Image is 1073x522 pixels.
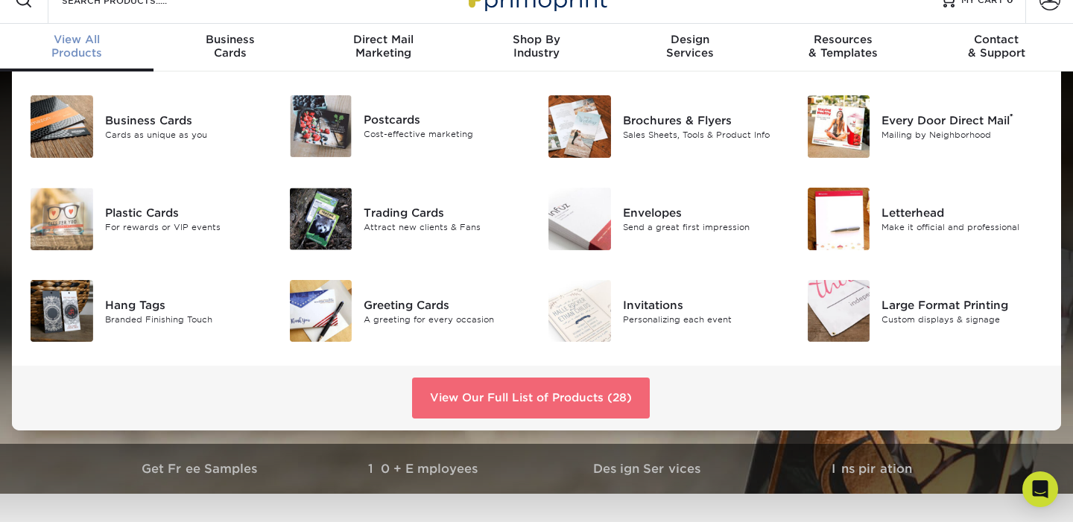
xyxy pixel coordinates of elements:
div: Trading Cards [364,204,525,220]
span: Design [613,33,767,46]
a: Resources& Templates [767,24,920,71]
a: Shop ByIndustry [460,24,613,71]
img: Trading Cards [290,188,352,250]
span: Business [153,33,307,46]
a: Large Format Printing Large Format Printing Custom displays & signage [807,274,1044,348]
div: Cards [153,33,307,60]
sup: ® [1010,112,1013,122]
img: Brochures & Flyers [548,95,611,158]
div: A greeting for every occasion [364,313,525,325]
img: Greeting Cards [290,280,352,343]
a: BusinessCards [153,24,307,71]
div: Branded Finishing Touch [105,313,267,325]
div: Sales Sheets, Tools & Product Info [623,129,785,141]
div: Industry [460,33,613,60]
div: & Support [920,33,1073,60]
a: Postcards Postcards Cost-effective marketing [289,89,526,163]
img: Invitations [548,280,611,343]
a: View Our Full List of Products (28) [412,378,650,418]
a: Invitations Invitations Personalizing each event [548,274,785,348]
a: Hang Tags Hang Tags Branded Finishing Touch [30,274,267,348]
div: Cost-effective marketing [364,128,525,141]
div: Plastic Cards [105,204,267,220]
img: Hang Tags [31,280,93,343]
div: Invitations [623,296,785,313]
img: Postcards [290,95,352,157]
div: Letterhead [881,204,1043,220]
div: Every Door Direct Mail [881,112,1043,129]
img: Every Door Direct Mail [808,95,870,158]
img: Plastic Cards [31,188,93,250]
a: Letterhead Letterhead Make it official and professional [807,182,1044,256]
div: For rewards or VIP events [105,220,267,233]
div: Send a great first impression [623,220,785,233]
a: Greeting Cards Greeting Cards A greeting for every occasion [289,274,526,348]
a: Plastic Cards Plastic Cards For rewards or VIP events [30,182,267,256]
a: Every Door Direct Mail Every Door Direct Mail® Mailing by Neighborhood [807,89,1044,164]
div: Make it official and professional [881,220,1043,233]
div: Large Format Printing [881,296,1043,313]
span: Direct Mail [306,33,460,46]
span: Contact [920,33,1073,46]
div: Marketing [306,33,460,60]
div: Cards as unique as you [105,129,267,141]
div: Hang Tags [105,296,267,313]
img: Large Format Printing [808,280,870,343]
a: DesignServices [613,24,767,71]
img: Letterhead [808,188,870,250]
div: Personalizing each event [623,313,785,325]
span: Shop By [460,33,613,46]
span: Resources [767,33,920,46]
div: Business Cards [105,112,267,129]
a: Contact& Support [920,24,1073,71]
div: & Templates [767,33,920,60]
div: Envelopes [623,204,785,220]
div: Attract new clients & Fans [364,220,525,233]
div: Greeting Cards [364,296,525,313]
div: Services [613,33,767,60]
img: Business Cards [31,95,93,158]
a: Envelopes Envelopes Send a great first impression [548,182,785,256]
div: Brochures & Flyers [623,112,785,129]
a: Trading Cards Trading Cards Attract new clients & Fans [289,182,526,256]
img: Envelopes [548,188,611,250]
div: Open Intercom Messenger [1022,471,1058,507]
div: Postcards [364,112,525,128]
a: Brochures & Flyers Brochures & Flyers Sales Sheets, Tools & Product Info [548,89,785,164]
a: Business Cards Business Cards Cards as unique as you [30,89,267,164]
div: Custom displays & signage [881,313,1043,325]
div: Mailing by Neighborhood [881,129,1043,141]
a: Direct MailMarketing [306,24,460,71]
